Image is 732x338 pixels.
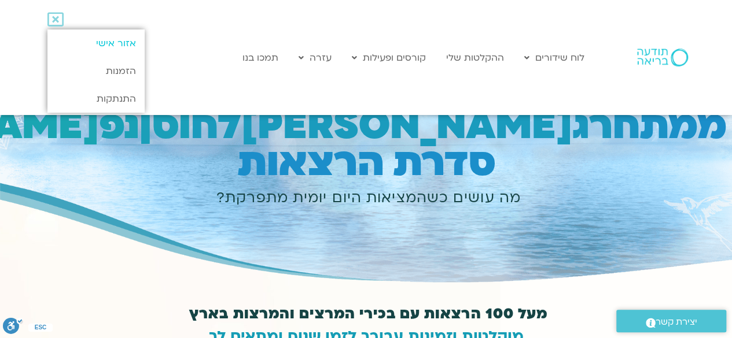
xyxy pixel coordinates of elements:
[10,188,726,208] h3: מה עושים כשהמציאות היום יומית מתפרקת?
[668,99,697,152] span: מ
[637,49,688,66] img: תודעה בריאה
[139,99,190,152] span: וסן
[47,29,144,57] a: אזור אישי
[100,99,139,152] span: נפ
[612,99,639,152] span: ח
[293,47,337,69] a: עזרה
[697,99,726,152] span: מ
[163,306,575,322] h2: מעל 100 הרצאות עם בכירי המרצים והמרצות בארץ
[190,99,240,152] span: לח
[47,57,144,85] a: הזמנות
[639,99,668,152] span: ת
[656,314,697,330] span: יצירת קשר
[518,47,590,69] a: לוח שידורים
[346,47,432,69] a: קורסים ופעילות
[237,47,284,69] a: תמכו בנו
[240,99,572,152] span: [PERSON_NAME]
[237,136,495,189] span: סדרת הרצאות
[616,310,726,332] a: יצירת קשר
[572,99,612,152] span: רג
[47,85,144,113] a: התנתקות
[440,47,510,69] a: ההקלטות שלי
